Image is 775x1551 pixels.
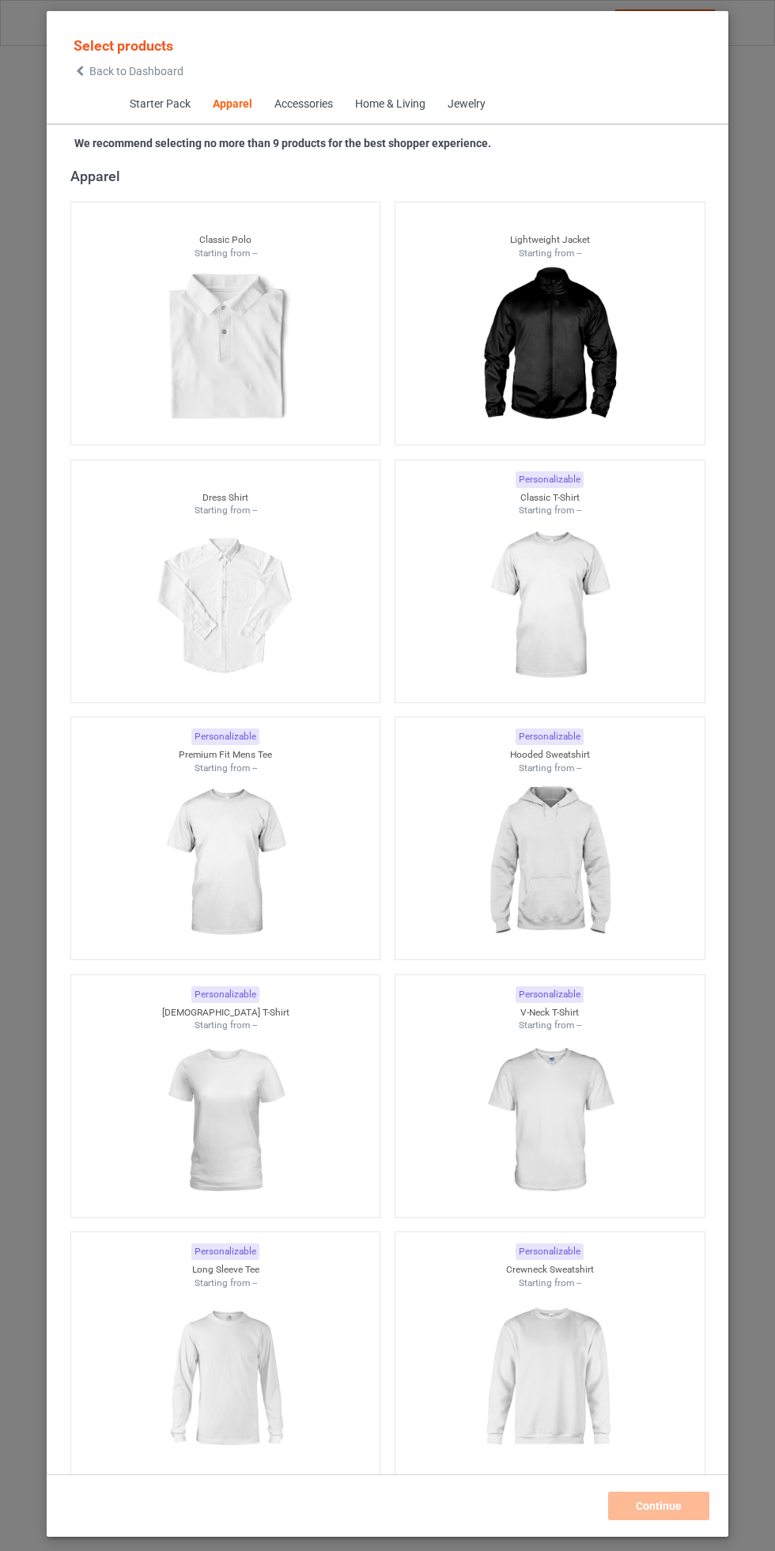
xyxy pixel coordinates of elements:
[395,1263,705,1277] div: Crewneck Sweatshirt
[478,774,620,951] img: regular.jpg
[71,1277,380,1290] div: Starting from --
[89,65,183,78] span: Back to Dashboard
[354,96,425,112] div: Home & Living
[154,259,296,437] img: regular.jpg
[395,491,705,505] div: Classic T-Shirt
[395,748,705,762] div: Hooded Sweatshirt
[212,96,251,112] div: Apparel
[154,1289,296,1466] img: regular.jpg
[447,96,485,112] div: Jewelry
[395,1277,705,1290] div: Starting from --
[118,85,201,123] span: Starter Pack
[191,986,259,1003] div: Personalizable
[154,1032,296,1209] img: regular.jpg
[74,137,491,149] strong: We recommend selecting no more than 9 products for the best shopper experience.
[74,37,173,54] span: Select products
[395,1006,705,1019] div: V-Neck T-Shirt
[516,1243,584,1260] div: Personalizable
[154,517,296,694] img: regular.jpg
[478,1289,620,1466] img: regular.jpg
[395,233,705,247] div: Lightweight Jacket
[395,247,705,260] div: Starting from --
[71,762,380,775] div: Starting from --
[71,233,380,247] div: Classic Polo
[71,491,380,505] div: Dress Shirt
[154,774,296,951] img: regular.jpg
[478,259,620,437] img: regular.jpg
[71,1263,380,1277] div: Long Sleeve Tee
[191,1243,259,1260] div: Personalizable
[71,247,380,260] div: Starting from --
[71,504,380,517] div: Starting from --
[191,728,259,745] div: Personalizable
[274,96,332,112] div: Accessories
[71,1019,380,1032] div: Starting from --
[70,167,713,185] div: Apparel
[478,517,620,694] img: regular.jpg
[395,1019,705,1032] div: Starting from --
[71,748,380,762] div: Premium Fit Mens Tee
[516,471,584,488] div: Personalizable
[516,986,584,1003] div: Personalizable
[71,1006,380,1019] div: [DEMOGRAPHIC_DATA] T-Shirt
[395,504,705,517] div: Starting from --
[395,762,705,775] div: Starting from --
[516,728,584,745] div: Personalizable
[478,1032,620,1209] img: regular.jpg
